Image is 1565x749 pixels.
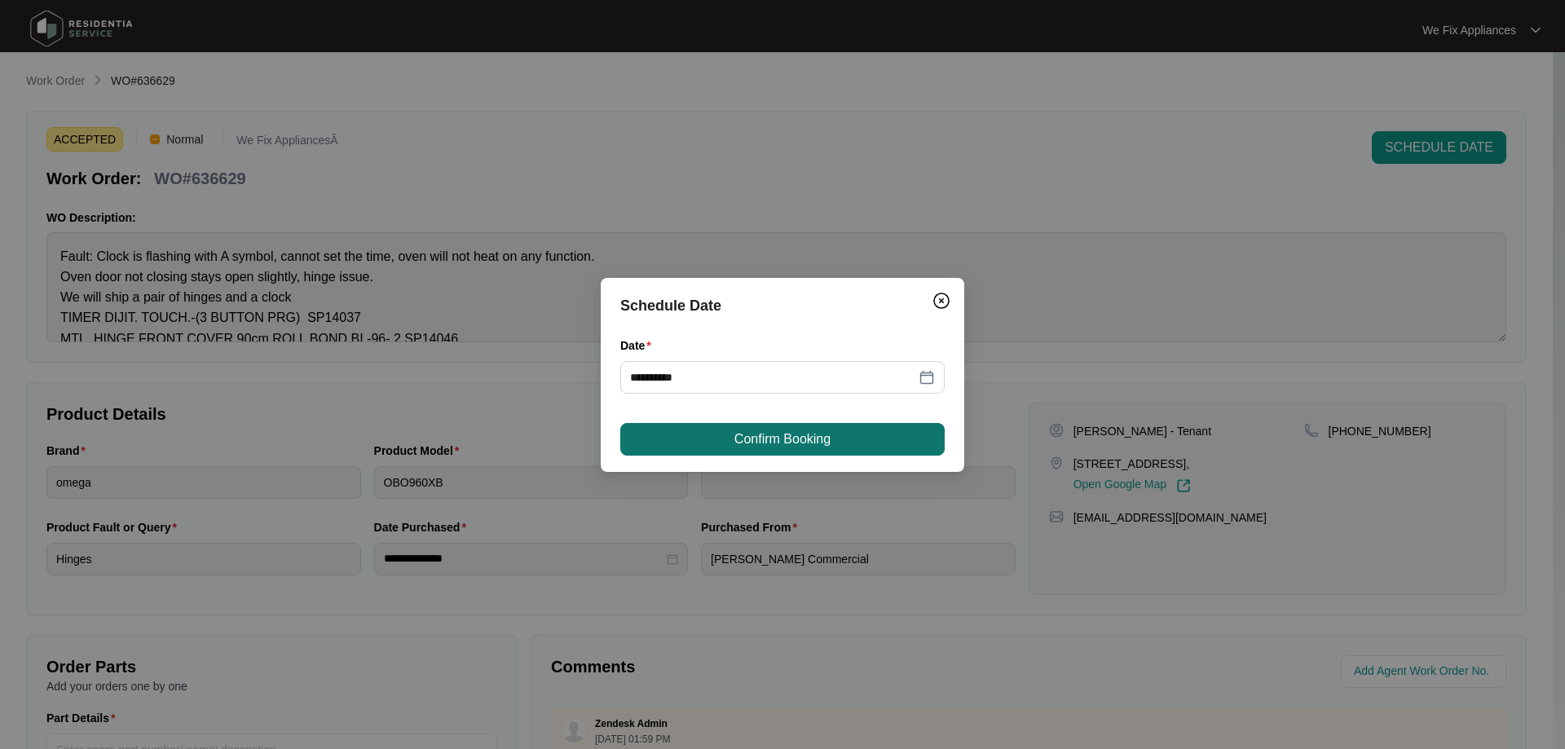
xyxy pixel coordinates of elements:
[620,294,945,317] div: Schedule Date
[932,291,951,311] img: closeCircle
[734,430,831,449] span: Confirm Booking
[620,423,945,456] button: Confirm Booking
[928,288,954,314] button: Close
[630,368,915,386] input: Date
[620,337,658,354] label: Date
